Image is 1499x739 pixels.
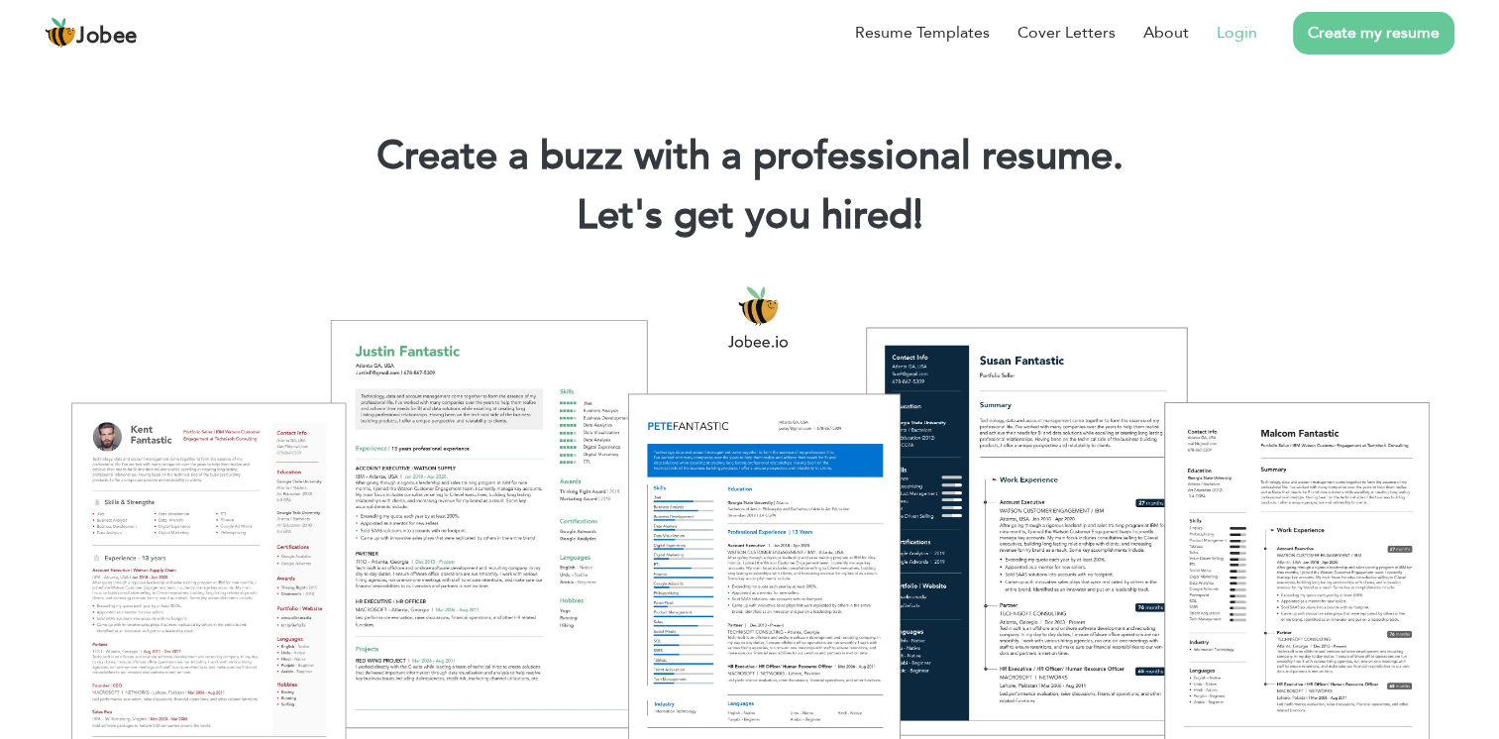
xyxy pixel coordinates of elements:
[45,17,76,49] img: jobee.io
[674,188,923,243] span: get you hired!
[913,188,922,243] span: |
[30,131,1469,182] h1: Create a buzz with a professional resume.
[855,21,990,45] a: Resume Templates
[1017,21,1116,45] a: Cover Letters
[45,17,138,49] a: Jobee
[1217,21,1257,45] a: Login
[1143,21,1189,45] a: About
[1293,12,1454,54] a: Create my resume
[30,190,1469,242] h2: Let's
[76,26,138,48] span: Jobee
